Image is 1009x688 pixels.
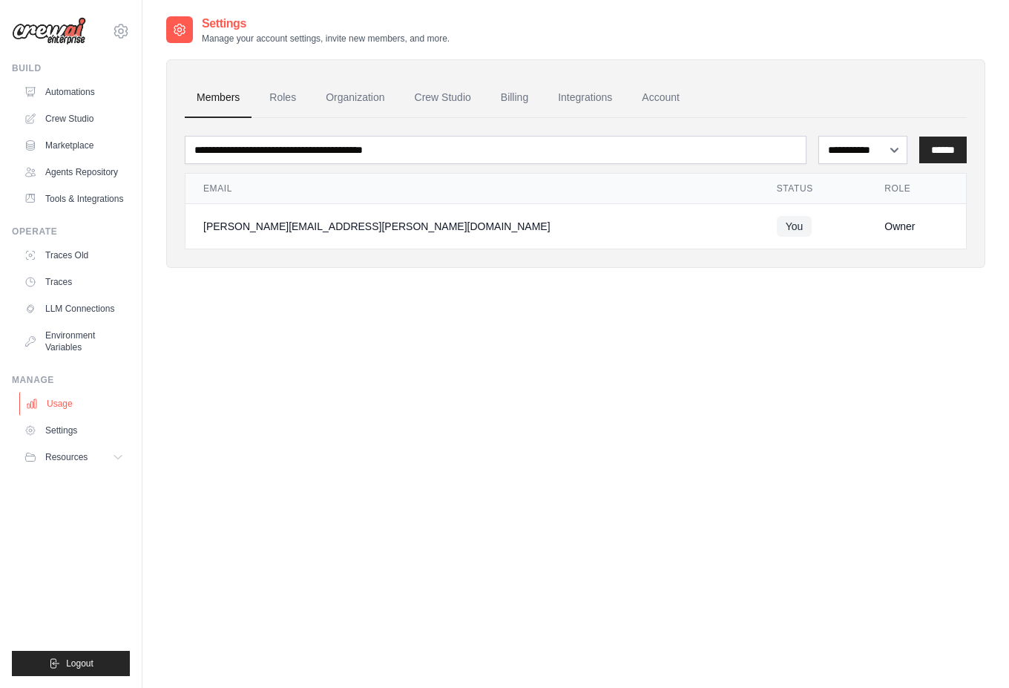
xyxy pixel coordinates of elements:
[630,78,691,118] a: Account
[18,187,130,211] a: Tools & Integrations
[403,78,483,118] a: Crew Studio
[867,174,966,204] th: Role
[777,216,812,237] span: You
[202,15,450,33] h2: Settings
[203,219,741,234] div: [PERSON_NAME][EMAIL_ADDRESS][PERSON_NAME][DOMAIN_NAME]
[12,374,130,386] div: Manage
[18,324,130,359] a: Environment Variables
[12,651,130,676] button: Logout
[314,78,396,118] a: Organization
[18,243,130,267] a: Traces Old
[489,78,540,118] a: Billing
[18,270,130,294] a: Traces
[12,226,130,237] div: Operate
[202,33,450,45] p: Manage your account settings, invite new members, and more.
[18,419,130,442] a: Settings
[18,445,130,469] button: Resources
[45,451,88,463] span: Resources
[18,107,130,131] a: Crew Studio
[18,80,130,104] a: Automations
[66,658,93,669] span: Logout
[185,174,759,204] th: Email
[546,78,624,118] a: Integrations
[18,160,130,184] a: Agents Repository
[257,78,308,118] a: Roles
[185,78,252,118] a: Members
[18,297,130,321] a: LLM Connections
[759,174,867,204] th: Status
[12,17,86,45] img: Logo
[884,219,948,234] div: Owner
[18,134,130,157] a: Marketplace
[19,392,131,416] a: Usage
[12,62,130,74] div: Build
